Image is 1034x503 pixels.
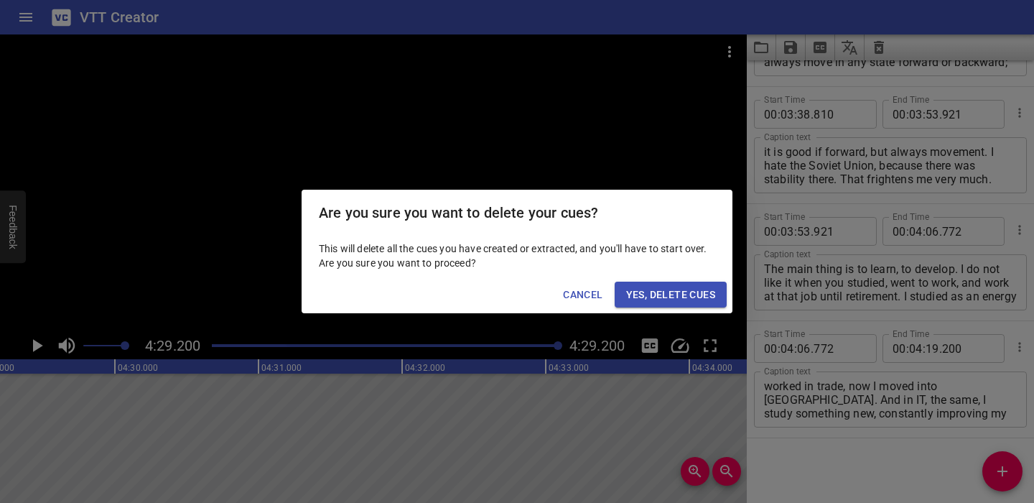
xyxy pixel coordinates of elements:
[319,201,715,224] h2: Are you sure you want to delete your cues?
[302,236,732,276] div: This will delete all the cues you have created or extracted, and you'll have to start over. Are y...
[626,286,715,304] span: Yes, Delete Cues
[563,286,602,304] span: Cancel
[557,282,608,308] button: Cancel
[615,282,727,308] button: Yes, Delete Cues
